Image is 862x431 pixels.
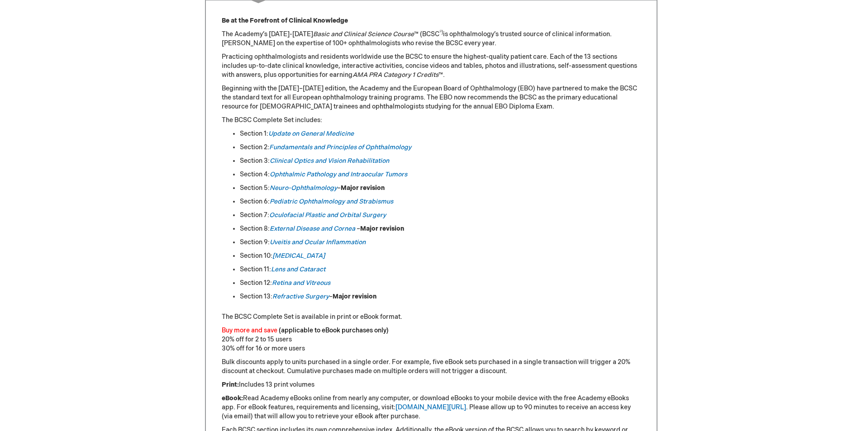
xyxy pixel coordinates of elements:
[240,251,641,260] li: Section 10:
[268,130,354,137] a: Update on General Medicine
[270,171,407,178] a: Ophthalmic Pathology and Intraocular Tumors
[352,71,438,79] em: AMA PRA Category 1 Credits
[222,394,243,402] strong: eBook:
[272,279,330,287] a: Retina and Vitreous
[222,381,239,388] strong: Print:
[270,198,393,205] a: Pediatric Ophthalmology and Strabismus
[333,293,376,300] strong: Major revision
[272,252,325,260] a: [MEDICAL_DATA]
[240,292,641,301] li: Section 13: –
[313,30,414,38] em: Basic and Clinical Science Course
[240,184,641,193] li: Section 5: –
[222,52,641,80] p: Practicing ophthalmologists and residents worldwide use the BCSC to ensure the highest-quality pa...
[240,238,641,247] li: Section 9:
[341,184,385,192] strong: Major revision
[222,30,641,48] p: The Academy’s [DATE]-[DATE] ™ (BCSC is ophthalmology’s trusted source of clinical information. [P...
[222,394,641,421] p: Read Academy eBooks online from nearly any computer, or download eBooks to your mobile device wit...
[360,225,404,232] strong: Major revision
[240,197,641,206] li: Section 6:
[271,265,325,273] a: Lens and Cataract
[270,184,337,192] a: Neuro-Ophthalmology
[240,265,641,274] li: Section 11:
[269,211,386,219] a: Oculofacial Plastic and Orbital Surgery
[270,225,355,232] a: External Disease and Cornea
[222,313,641,322] p: The BCSC Complete Set is available in print or eBook format.
[395,403,466,411] a: [DOMAIN_NAME][URL]
[439,30,443,35] sup: ®)
[240,211,641,220] li: Section 7:
[269,143,411,151] a: Fundamentals and Principles of Ophthalmology
[240,224,641,233] li: Section 8: –
[240,156,641,166] li: Section 3:
[240,143,641,152] li: Section 2:
[270,238,366,246] a: Uveitis and Ocular Inflammation
[222,327,277,334] font: Buy more and save
[279,327,389,334] font: (applicable to eBook purchases only)
[222,17,348,24] strong: Be at the Forefront of Clinical Knowledge
[222,84,641,111] p: Beginning with the [DATE]–[DATE] edition, the Academy and the European Board of Ophthalmology (EB...
[270,157,389,165] a: Clinical Optics and Vision Rehabilitation
[222,358,641,376] p: Bulk discounts apply to units purchased in a single order. For example, five eBook sets purchased...
[240,129,641,138] li: Section 1:
[222,116,641,125] p: The BCSC Complete Set includes:
[222,380,641,389] p: Includes 13 print volumes
[222,326,641,353] p: 20% off for 2 to 15 users 30% off for 16 or more users
[240,170,641,179] li: Section 4:
[240,279,641,288] li: Section 12:
[272,293,329,300] a: Refractive Surgery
